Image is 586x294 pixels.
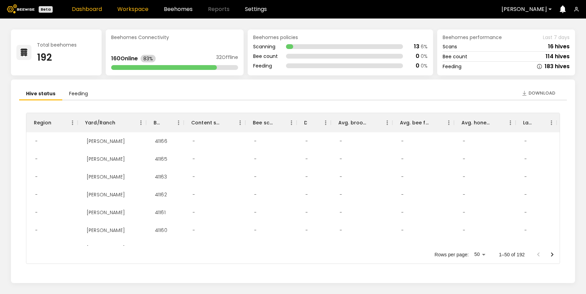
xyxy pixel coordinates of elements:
[443,44,457,49] div: Scans
[396,221,409,239] div: -
[253,35,428,40] div: Beehomes policies
[334,204,348,221] div: -
[249,150,262,168] div: -
[191,113,221,132] div: Content scan hives
[30,186,43,204] div: -
[300,186,313,204] div: -
[548,44,570,49] div: 16 hives
[519,186,532,204] div: -
[187,168,200,186] div: -
[221,118,231,127] button: Sort
[141,55,156,62] div: 83%
[533,118,542,127] button: Sort
[396,239,409,257] div: -
[164,7,193,12] a: Beehomes
[471,249,488,259] div: 50
[81,204,130,221] div: Thomsen
[216,55,238,62] div: 32 Offline
[334,221,348,239] div: -
[334,239,348,257] div: -
[249,221,262,239] div: -
[149,168,172,186] div: 41163
[443,64,461,69] div: Feeding
[187,221,200,239] div: -
[382,118,392,128] button: Menu
[249,132,262,150] div: -
[273,118,282,127] button: Sort
[30,221,43,239] div: -
[516,113,557,132] div: Larvae
[81,150,130,168] div: Thomsen
[430,118,440,127] button: Sort
[334,168,348,186] div: -
[245,7,267,12] a: Settings
[400,113,430,132] div: Avg. bee frames
[136,118,146,128] button: Menu
[235,118,245,128] button: Menu
[457,132,471,150] div: -
[518,88,559,99] button: Download
[249,239,262,257] div: -
[546,54,570,59] div: 114 hives
[545,248,559,261] button: Go to next page
[519,204,532,221] div: -
[37,53,77,62] div: 192
[30,204,43,221] div: -
[416,53,419,59] div: 0
[81,132,130,150] div: Thomsen
[208,7,230,12] span: Reports
[492,118,501,127] button: Sort
[149,150,173,168] div: 41165
[117,7,148,12] a: Workspace
[457,168,471,186] div: -
[187,186,200,204] div: -
[78,113,146,132] div: Yard/Ranch
[519,132,532,150] div: -
[546,118,557,128] button: Menu
[37,42,77,47] div: Total beehomes
[34,113,51,132] div: Region
[457,239,471,257] div: -
[338,113,368,132] div: Avg. brood frames
[457,204,471,221] div: -
[187,150,200,168] div: -
[334,150,348,168] div: -
[545,64,570,69] div: 183 hives
[499,251,525,258] p: 1–50 of 192
[334,132,348,150] div: -
[81,239,130,257] div: Thomsen
[39,6,53,13] div: Beta
[297,113,331,132] div: Dead hives
[249,186,262,204] div: -
[304,113,307,132] div: Dead hives
[444,118,454,128] button: Menu
[160,118,169,127] button: Sort
[19,88,62,100] li: Hive status
[111,56,138,61] div: 160 Online
[457,221,471,239] div: -
[519,221,532,239] div: -
[30,239,43,257] div: -
[300,221,313,239] div: -
[300,132,313,150] div: -
[368,118,378,127] button: Sort
[421,54,428,59] div: 0 %
[434,251,469,258] p: Rows per page:
[253,113,273,132] div: Bee scan hives
[421,63,428,68] div: 0 %
[421,44,428,49] div: 6 %
[457,186,471,204] div: -
[149,132,173,150] div: 41166
[519,150,532,168] div: -
[249,168,262,186] div: -
[7,4,35,13] img: Beewise logo
[334,186,348,204] div: -
[253,44,278,49] div: Scanning
[392,113,454,132] div: Avg. bee frames
[67,118,78,128] button: Menu
[454,113,516,132] div: Avg. honey frames
[300,239,313,257] div: -
[30,168,43,186] div: -
[307,118,316,127] button: Sort
[62,88,95,100] li: Feeding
